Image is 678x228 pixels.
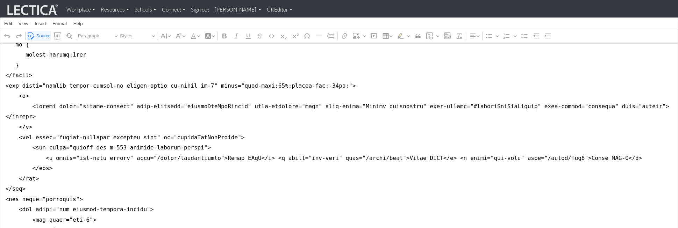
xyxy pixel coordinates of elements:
a: [PERSON_NAME] [212,3,264,17]
a: Connect [159,3,188,17]
button: Styles [120,31,156,42]
button: Paragraph, Heading [78,31,118,42]
span: Help [73,21,83,26]
div: Editor menu bar [0,18,678,29]
button: Source [27,31,51,42]
a: Workplace [64,3,98,17]
span: Edit [4,21,12,26]
span: Styles [120,32,152,40]
span: Source [36,32,51,40]
a: CKEditor [264,3,295,17]
div: Editor toolbar [0,29,678,43]
span: Insert [35,21,46,26]
a: Resources [98,3,132,17]
span: Paragraph [78,32,114,40]
span: Format [52,21,67,26]
a: Schools [132,3,159,17]
span: View [19,21,28,26]
img: lecticalive [6,3,58,16]
a: Sign out [188,3,212,17]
